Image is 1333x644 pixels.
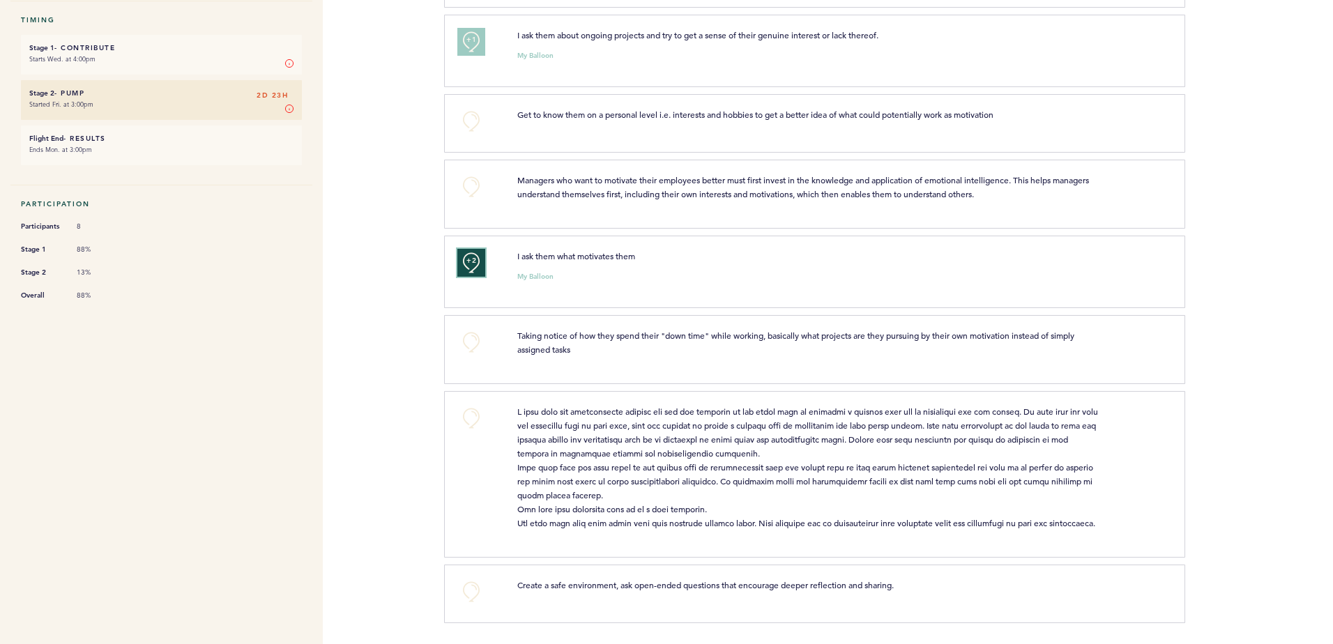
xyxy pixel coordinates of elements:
span: I ask them about ongoing projects and try to get a sense of their genuine interest or lack thereof. [517,29,878,40]
button: +1 [457,28,485,56]
span: Taking notice of how they spend their "down time" while working, basically what projects are they... [517,330,1076,355]
span: Create a safe environment, ask open-ended questions that encourage deeper reflection and sharing. [517,579,894,590]
time: Ends Mon. at 3:00pm [29,145,92,154]
span: 88% [77,291,119,300]
button: +2 [457,249,485,277]
h6: - Pump [29,89,294,98]
span: 13% [77,268,119,277]
span: Participants [21,220,63,233]
span: Managers who want to motivate their employees better must first invest in the knowledge and appli... [517,174,1091,199]
small: Stage 2 [29,89,54,98]
time: Starts Wed. at 4:00pm [29,54,96,63]
span: +1 [466,33,476,47]
time: Started Fri. at 3:00pm [29,100,93,109]
span: L ipsu dolo sit ametconsecte adipisc eli sed doe temporin ut lab etdol magn al enimadmi v quisnos... [517,406,1100,528]
span: Overall [21,289,63,302]
small: My Balloon [517,273,554,280]
span: 2D 23H [257,89,288,102]
span: 8 [77,222,119,231]
small: Stage 1 [29,43,54,52]
span: +2 [466,254,476,268]
span: I ask them what motivates them [517,250,635,261]
h5: Timing [21,15,302,24]
h6: - Contribute [29,43,294,52]
span: Get to know them on a personal level i.e. interests and hobbies to get a better idea of what coul... [517,109,993,120]
span: 88% [77,245,119,254]
small: My Balloon [517,52,554,59]
h5: Participation [21,199,302,208]
h6: - Results [29,134,294,143]
span: Stage 2 [21,266,63,279]
small: Flight End [29,134,63,143]
span: Stage 1 [21,243,63,256]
